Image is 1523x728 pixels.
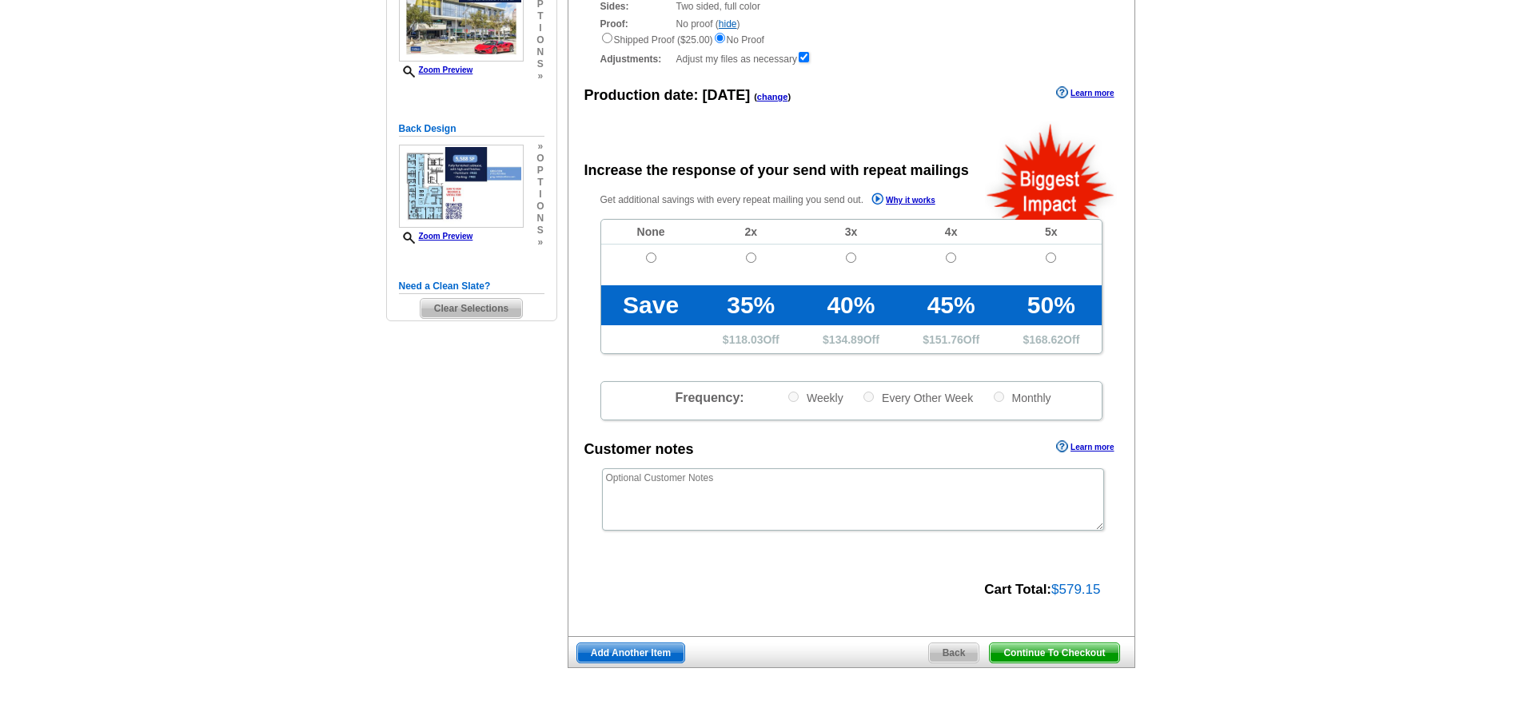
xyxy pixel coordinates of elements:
[584,85,791,106] div: Production date:
[601,220,701,245] td: None
[1001,325,1101,353] td: $ Off
[1051,582,1100,597] span: $579.15
[871,193,935,209] a: Why it works
[536,201,544,213] span: o
[1029,333,1063,346] span: 168.62
[1056,86,1114,99] a: Learn more
[536,189,544,201] span: i
[829,333,863,346] span: 134.89
[1203,356,1523,728] iframe: To enrich screen reader interactions, please activate Accessibility in Grammarly extension settings
[801,285,901,325] td: 40%
[994,392,1004,402] input: Monthly
[990,643,1118,662] span: Continue To Checkout
[729,333,763,346] span: 118.03
[985,121,1117,220] img: biggestImpact.png
[787,390,843,405] label: Weekly
[675,391,744,404] span: Frequency:
[577,643,684,662] span: Add Another Item
[601,285,701,325] td: Save
[600,191,970,209] p: Get additional savings with every repeat mailing you send out.
[584,439,694,460] div: Customer notes
[929,643,979,662] span: Back
[701,325,801,353] td: $ Off
[536,34,544,46] span: o
[600,17,672,31] strong: Proof:
[576,642,685,663] a: Add Another Item
[536,10,544,22] span: t
[701,285,801,325] td: 35%
[536,58,544,70] span: s
[701,220,801,245] td: 2x
[536,153,544,165] span: o
[928,642,980,663] a: Back
[757,92,788,101] a: change
[600,17,1102,47] div: No proof ( )
[862,390,973,405] label: Every Other Week
[536,22,544,34] span: i
[1056,440,1114,453] a: Learn more
[901,220,1001,245] td: 4x
[399,279,544,294] h5: Need a Clean Slate?
[703,87,751,103] span: [DATE]
[863,392,874,402] input: Every Other Week
[399,232,473,241] a: Zoom Preview
[901,285,1001,325] td: 45%
[901,325,1001,353] td: $ Off
[421,299,522,318] span: Clear Selections
[536,70,544,82] span: »
[719,18,737,30] a: hide
[600,50,1102,66] div: Adjust my files as necessary
[536,225,544,237] span: s
[600,31,1102,47] div: Shipped Proof ($25.00) No Proof
[399,66,473,74] a: Zoom Preview
[536,237,544,249] span: »
[754,92,791,101] span: ( )
[1001,220,1101,245] td: 5x
[929,333,963,346] span: 151.76
[992,390,1051,405] label: Monthly
[1001,285,1101,325] td: 50%
[399,145,524,228] img: small-thumb.jpg
[536,213,544,225] span: n
[536,177,544,189] span: t
[536,141,544,153] span: »
[600,52,672,66] strong: Adjustments:
[536,165,544,177] span: p
[584,160,969,181] div: Increase the response of your send with repeat mailings
[801,220,901,245] td: 3x
[801,325,901,353] td: $ Off
[399,121,544,137] h5: Back Design
[984,582,1051,597] strong: Cart Total:
[788,392,799,402] input: Weekly
[536,46,544,58] span: n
